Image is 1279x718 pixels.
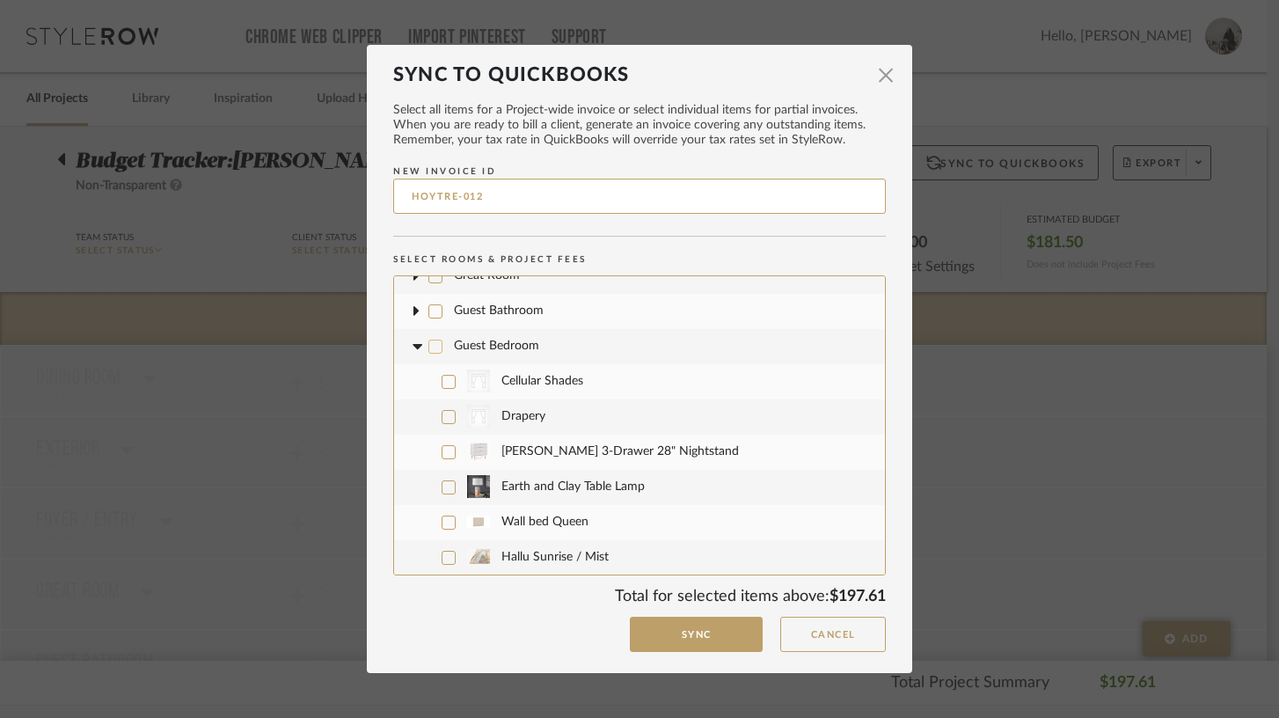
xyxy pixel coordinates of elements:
div: Select Rooms & Project Fees [393,253,886,267]
button: Cancel [780,617,886,653]
dialog-header: Sync to QuickBooks [393,63,886,86]
span: New Invoice ID [393,167,496,176]
span: [PERSON_NAME] 3-Drawer 28" Nightstand [501,435,872,470]
span: Cellular Shades [501,364,872,399]
div: Total for selected items above: [615,587,886,608]
span: Drapery [501,399,872,435]
span: Earth and Clay Table Lamp [501,470,872,505]
span: × [876,55,896,96]
span: Guest Bedroom [454,340,539,352]
span: $197.61 [830,589,886,604]
span: Select all items for a Project-wide invoice or select individual items for partial invoices. When... [393,103,886,148]
img: 4480d0a7-de9f-4f5d-9c9f-1336084bcb1c_50x50.jpg [467,440,490,463]
button: Sync [630,617,763,653]
img: d8f01d81-2f70-4467-880a-9d2e0e4e0b1f_50x50.jpg [467,475,490,498]
button: Close [868,58,903,93]
input: New Invoice ID [393,179,886,214]
img: 7b8a1ebc-3eea-4ab9-b9f3-8f3c4df5626e_50x50.jpg [467,546,490,568]
span: Wall bed Queen [501,505,872,540]
span: Guest Bathroom [454,304,544,317]
img: eee17a54-bc5c-46d3-a2cf-cefa01ca911f_50x50.jpg [467,510,490,533]
span: Hallu Sunrise / Mist [501,540,872,575]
